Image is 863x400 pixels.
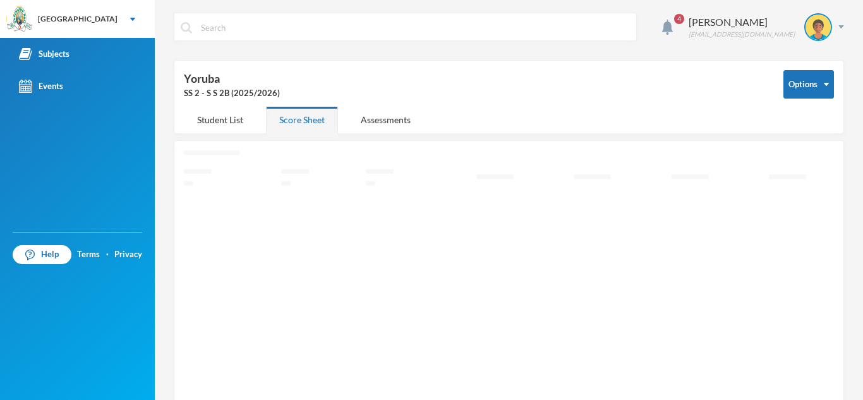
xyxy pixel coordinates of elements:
a: Terms [77,248,100,261]
input: Search [200,13,630,42]
div: Score Sheet [266,106,338,133]
div: Subjects [19,47,69,61]
div: · [106,248,109,261]
span: 4 [674,14,684,24]
img: search [181,22,192,33]
img: STUDENT [806,15,831,40]
div: [GEOGRAPHIC_DATA] [38,13,118,25]
a: Help [13,245,71,264]
img: logo [7,7,32,32]
a: Privacy [114,248,142,261]
div: Yoruba [184,70,764,100]
div: Assessments [347,106,424,133]
div: Events [19,80,63,93]
div: Student List [184,106,256,133]
div: [EMAIL_ADDRESS][DOMAIN_NAME] [689,30,795,39]
div: SS 2 - S S 2B (2025/2026) [184,87,764,100]
div: [PERSON_NAME] [689,15,795,30]
button: Options [783,70,834,99]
